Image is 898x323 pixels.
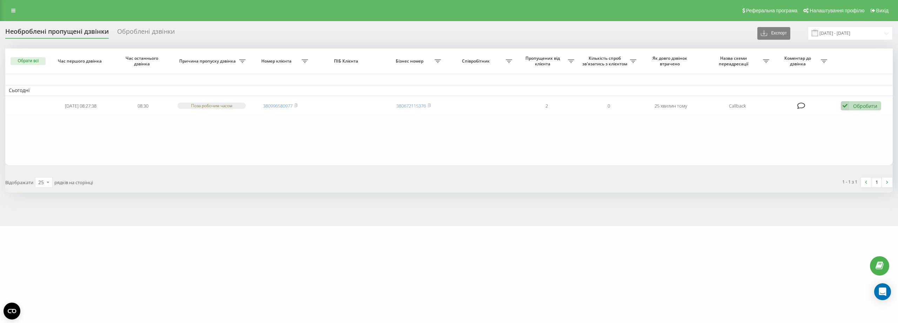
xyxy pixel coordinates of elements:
[705,56,763,66] span: Назва схеми переадресації
[263,103,293,109] a: 380996580977
[842,178,857,185] div: 1 - 1 з 1
[318,58,376,64] span: ПІБ Клієнта
[448,58,505,64] span: Співробітник
[5,28,109,39] div: Необроблені пропущені дзвінки
[874,283,891,300] div: Open Intercom Messenger
[177,58,239,64] span: Причина пропуску дзвінка
[5,179,33,186] span: Відображати
[4,303,20,319] button: Open CMP widget
[112,97,174,115] td: 08:30
[871,177,882,187] a: 1
[757,27,790,40] button: Експорт
[746,8,798,13] span: Реферальна програма
[118,56,167,66] span: Час останнього дзвінка
[519,56,568,66] span: Пропущених від клієнта
[5,85,893,96] td: Сьогодні
[56,58,105,64] span: Час першого дзвінка
[386,58,435,64] span: Бізнес номер
[38,179,44,186] div: 25
[776,56,820,66] span: Коментар до дзвінка
[11,57,46,65] button: Обрати всі
[253,58,302,64] span: Номер клієнта
[581,56,630,66] span: Кількість спроб зв'язатись з клієнтом
[640,97,702,115] td: 25 хвилин тому
[810,8,864,13] span: Налаштування профілю
[177,103,246,109] div: Поза робочим часом
[396,103,426,109] a: 380672115376
[876,8,889,13] span: Вихід
[853,103,877,109] div: Обробити
[50,97,112,115] td: [DATE] 08:27:38
[54,179,93,186] span: рядків на сторінці
[117,28,175,39] div: Оброблені дзвінки
[578,97,640,115] td: 0
[646,56,696,66] span: Як довго дзвінок втрачено
[702,97,773,115] td: Callback
[516,97,578,115] td: 2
